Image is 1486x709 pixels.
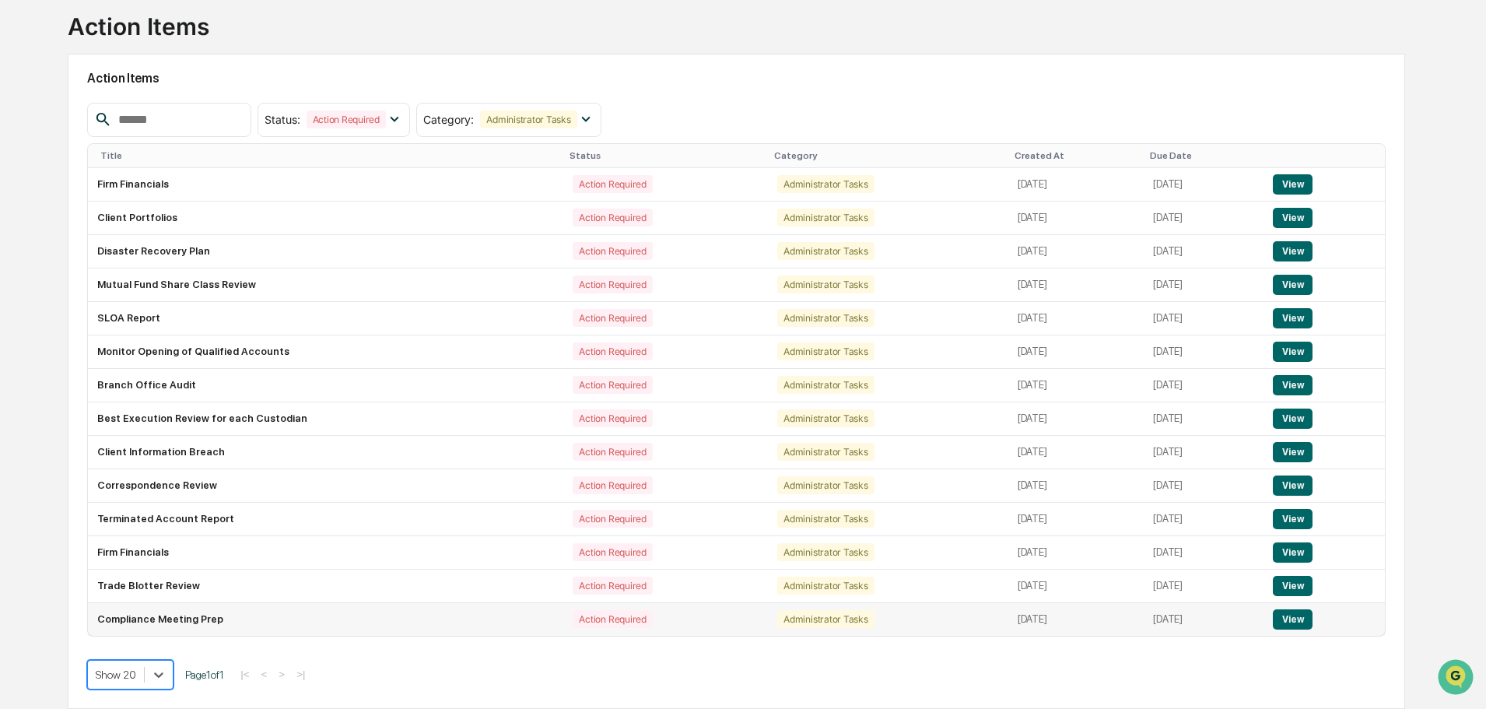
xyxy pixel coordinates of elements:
span: Data Lookup [31,325,98,341]
div: Administrator Tasks [777,175,874,193]
div: Action Required [573,342,652,360]
td: [DATE] [1144,235,1263,269]
a: View [1273,212,1313,223]
a: View [1273,379,1313,391]
div: Administrator Tasks [777,577,874,595]
div: 🖐️ [16,297,28,310]
div: Action Required [573,443,652,461]
div: Action Required [573,409,652,427]
button: View [1273,442,1313,462]
button: View [1273,542,1313,563]
span: Attestations [128,296,193,311]
div: 🔎 [16,327,28,339]
div: Action Required [573,242,652,260]
a: View [1273,346,1313,357]
div: Administrator Tasks [777,409,874,427]
div: Action Required [573,577,652,595]
td: [DATE] [1008,168,1144,202]
div: Action Required [573,510,652,528]
span: Preclearance [31,296,100,311]
td: Terminated Account Report [88,503,563,536]
button: View [1273,509,1313,529]
div: Action Required [573,309,652,327]
div: Action Required [573,610,652,628]
td: [DATE] [1144,168,1263,202]
td: [DATE] [1008,436,1144,469]
td: Trade Blotter Review [88,570,563,603]
a: View [1273,412,1313,424]
td: [DATE] [1008,503,1144,536]
button: View [1273,308,1313,328]
td: [DATE] [1008,536,1144,570]
a: 🖐️Preclearance [9,290,107,318]
div: Category [774,150,1002,161]
p: How can we help? [16,132,283,157]
div: Administrator Tasks [777,342,874,360]
a: View [1273,613,1313,625]
a: View [1273,446,1313,458]
td: [DATE] [1144,603,1263,636]
td: [DATE] [1144,202,1263,235]
div: Administrator Tasks [777,276,874,293]
a: View [1273,479,1313,491]
div: Action Required [573,476,652,494]
span: Page 1 of 1 [185,669,224,681]
td: Client Portfolios [88,202,563,235]
td: Firm Financials [88,168,563,202]
td: [DATE] [1008,402,1144,436]
button: View [1273,208,1313,228]
div: Administrator Tasks [777,510,874,528]
a: Powered byPylon [110,363,188,375]
iframe: Open customer support [1436,658,1478,700]
div: Start new chat [53,219,255,234]
a: View [1273,513,1313,525]
td: [DATE] [1008,235,1144,269]
button: View [1273,609,1313,630]
button: >| [292,668,310,681]
h2: Action Items [87,71,1386,86]
td: [DATE] [1144,402,1263,436]
td: [DATE] [1144,536,1263,570]
td: Mutual Fund Share Class Review [88,269,563,302]
a: 🔎Data Lookup [9,319,104,347]
button: > [274,668,289,681]
div: Administrator Tasks [480,111,577,128]
td: Client Information Breach [88,436,563,469]
td: Firm Financials [88,536,563,570]
div: Administrator Tasks [777,610,874,628]
td: [DATE] [1008,469,1144,503]
a: View [1273,178,1313,190]
div: Due Date [1150,150,1257,161]
td: Branch Office Audit [88,369,563,402]
td: [DATE] [1008,202,1144,235]
td: [DATE] [1008,570,1144,603]
a: View [1273,245,1313,257]
div: Administrator Tasks [777,309,874,327]
td: [DATE] [1144,436,1263,469]
span: Status : [265,113,300,126]
td: [DATE] [1144,503,1263,536]
td: [DATE] [1144,302,1263,335]
img: 1746055101610-c473b297-6a78-478c-a979-82029cc54cd1 [16,219,44,247]
span: Pylon [155,363,188,375]
div: 🗄️ [113,297,125,310]
button: View [1273,375,1313,395]
div: Action Required [573,175,652,193]
div: Administrator Tasks [777,476,874,494]
button: View [1273,576,1313,596]
img: Greenboard [16,86,47,117]
button: View [1273,174,1313,195]
button: View [1273,275,1313,295]
a: View [1273,279,1313,290]
div: Action Required [573,209,652,226]
div: Created At [1015,150,1138,161]
button: |< [236,668,254,681]
div: Status [570,150,762,161]
td: SLOA Report [88,302,563,335]
button: Start new chat [265,223,283,242]
div: Title [100,150,557,161]
td: [DATE] [1144,335,1263,369]
td: Compliance Meeting Prep [88,603,563,636]
button: < [257,668,272,681]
